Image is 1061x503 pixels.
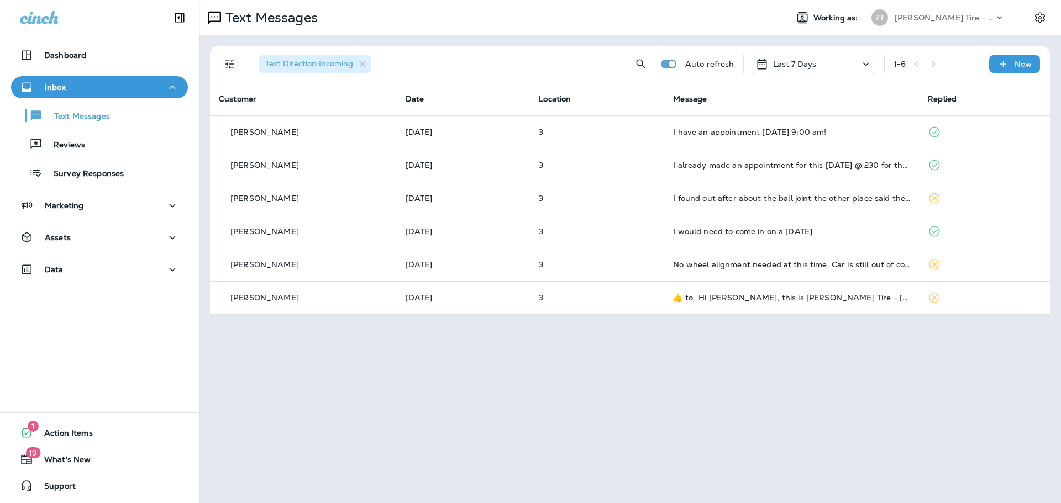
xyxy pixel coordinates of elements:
[673,194,910,203] div: I found out after about the ball joint the other place said they check for that before doing anyt...
[895,13,994,22] p: [PERSON_NAME] Tire - [GEOGRAPHIC_DATA]
[11,448,188,470] button: 19What's New
[406,194,522,203] p: Oct 11, 2025 11:37 AM
[871,9,888,26] div: ZT
[11,475,188,497] button: Support
[539,94,571,104] span: Location
[164,7,195,29] button: Collapse Sidebar
[673,161,910,170] div: I already made an appointment for this coming Monday @ 230 for the Lincoln
[685,60,734,68] p: Auto refresh
[406,94,424,104] span: Date
[259,55,371,73] div: Text Direction:Incoming
[406,293,522,302] p: Oct 8, 2025 01:21 PM
[221,9,318,26] p: Text Messages
[11,258,188,280] button: Data
[230,161,299,170] p: [PERSON_NAME]
[11,161,188,184] button: Survey Responses
[406,227,522,236] p: Oct 10, 2025 10:10 AM
[539,260,543,269] span: 3
[45,265,64,274] p: Data
[45,83,66,92] p: Inbox
[539,193,543,203] span: 3
[406,161,522,170] p: Oct 12, 2025 10:12 AM
[265,59,353,68] span: Text Direction : Incoming
[1015,60,1032,68] p: New
[406,128,522,136] p: Oct 12, 2025 11:21 AM
[33,455,91,468] span: What's New
[1030,8,1050,28] button: Settings
[11,226,188,248] button: Assets
[539,226,543,236] span: 3
[28,421,39,432] span: 1
[219,53,241,75] button: Filters
[894,60,906,68] div: 1 - 6
[33,481,76,495] span: Support
[673,94,707,104] span: Message
[11,76,188,98] button: Inbox
[406,260,522,269] p: Oct 9, 2025 05:34 PM
[45,233,71,242] p: Assets
[813,13,860,23] span: Working as:
[673,260,910,269] div: No wheel alignment needed at this time. Car is still out of commission due to timing chain brakin...
[43,140,85,151] p: Reviews
[773,60,817,68] p: Last 7 Days
[11,422,188,444] button: 1Action Items
[230,260,299,269] p: [PERSON_NAME]
[673,227,910,236] div: I would need to come in on a Saturday
[673,128,910,136] div: I have an appointment 10/14/36 At 9:00 am!
[25,447,40,458] span: 19
[43,169,124,179] p: Survey Responses
[44,51,86,60] p: Dashboard
[673,293,910,302] div: ​👍​ to “ Hi Reginald, this is Ziegler Tire - Canton Centre Mall. Our records show your FORD TRUCK...
[230,128,299,136] p: [PERSON_NAME]
[539,127,543,137] span: 3
[630,53,652,75] button: Search Messages
[230,293,299,302] p: [PERSON_NAME]
[33,428,93,442] span: Action Items
[230,194,299,203] p: [PERSON_NAME]
[11,44,188,66] button: Dashboard
[43,112,110,122] p: Text Messages
[928,94,957,104] span: Replied
[539,293,543,303] span: 3
[11,104,188,127] button: Text Messages
[539,160,543,170] span: 3
[45,201,83,210] p: Marketing
[11,133,188,156] button: Reviews
[230,227,299,236] p: [PERSON_NAME]
[219,94,256,104] span: Customer
[11,194,188,216] button: Marketing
